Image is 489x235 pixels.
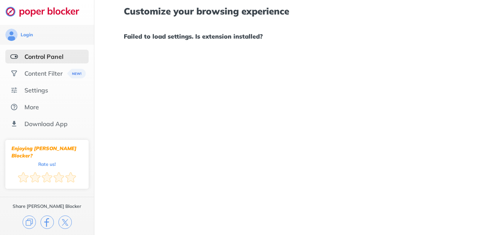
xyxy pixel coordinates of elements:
[21,32,33,38] div: Login
[124,6,459,16] h1: Customize your browsing experience
[10,70,18,77] img: social.svg
[24,103,39,111] div: More
[58,216,72,229] img: x.svg
[10,53,18,60] img: features-selected.svg
[10,103,18,111] img: about.svg
[5,6,87,17] img: logo-webpage.svg
[10,120,18,128] img: download-app.svg
[11,145,83,159] div: Enjoying [PERSON_NAME] Blocker?
[24,53,63,60] div: Control Panel
[10,86,18,94] img: settings.svg
[5,29,18,41] img: avatar.svg
[24,86,48,94] div: Settings
[24,70,63,77] div: Content Filter
[38,162,56,166] div: Rate us!
[23,216,36,229] img: copy.svg
[13,203,81,209] div: Share [PERSON_NAME] Blocker
[124,31,459,41] h1: Failed to load settings. Is extension installed?
[40,216,54,229] img: facebook.svg
[24,120,68,128] div: Download App
[67,69,86,78] img: menuBanner.svg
